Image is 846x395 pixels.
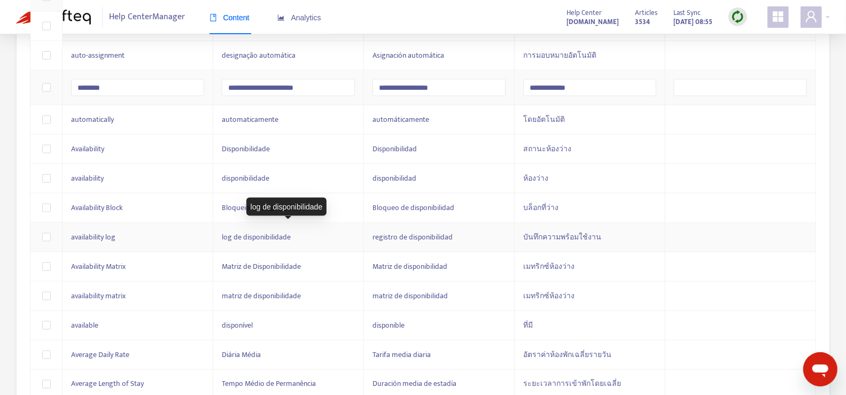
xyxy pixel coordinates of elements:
span: อัตราค่าห้องพักเฉลี่ยรายวัน [523,348,611,361]
span: เมทริกซ์ห้องว่าง [523,260,575,273]
span: Availability [71,143,104,155]
span: Matriz de disponibilidad [372,260,447,273]
span: appstore [772,10,785,23]
span: automaticamente [222,113,278,126]
span: disponible [372,319,405,331]
span: บันทึกความพร้อมใช้งาน [523,231,601,243]
span: book [209,14,217,21]
span: disponibilidade [222,172,269,184]
span: Duración media de estadía [372,378,456,390]
span: matriz de disponibilidade [222,290,301,302]
img: sync.dc5367851b00ba804db3.png [731,10,744,24]
span: Availability Block [71,202,123,214]
span: Last Sync [673,7,701,19]
span: Help Center [566,7,602,19]
span: ที่มี [523,319,533,331]
span: disponível [222,319,253,331]
span: Articles [635,7,657,19]
span: Diária Média [222,348,261,361]
span: matriz de disponibilidad [372,290,448,302]
span: auto-assignment [71,49,125,61]
img: Swifteq [16,10,91,25]
span: Matriz de Disponibilidade [222,260,301,273]
span: Asignación automática [372,49,444,61]
strong: [DOMAIN_NAME] [566,16,619,28]
span: designação automática [222,49,296,61]
span: log de disponibilidade [222,231,291,243]
span: เมทริกซ์ห้องว่าง [523,290,575,302]
span: registro de disponibilidad [372,231,453,243]
span: Disponibilidade [222,143,270,155]
span: การมอบหมายอัตโนมัติ [523,49,596,61]
span: Average Daily Rate [71,348,129,361]
span: availability log [71,231,115,243]
span: บล็อกที่ว่าง [523,202,558,214]
span: availability [71,172,104,184]
span: automáticamente [372,113,429,126]
span: Tarifa media diaria [372,348,431,361]
span: Content [209,13,250,22]
span: Help Center Manager [110,7,185,27]
span: area-chart [277,14,285,21]
span: Average Length of Stay [71,378,144,390]
span: Bloqueo de disponibilidad [372,202,454,214]
span: user [805,10,818,23]
a: [DOMAIN_NAME] [566,16,619,28]
span: โดยอัตโนมัติ [523,113,565,126]
span: ระยะเวลาการเข้าพักโดยเฉลี่ย [523,378,621,390]
span: available [71,319,98,331]
span: Disponibilidad [372,143,417,155]
span: Tempo Médio de Permanência [222,378,316,390]
iframe: Button to launch messaging window [803,352,837,386]
span: สถานะห้องว่าง [523,143,571,155]
div: log de disponibilidade [246,198,327,216]
strong: 3534 [635,16,650,28]
strong: [DATE] 08:55 [673,16,712,28]
span: disponibilidad [372,172,416,184]
span: availability matrix [71,290,126,302]
span: Bloqueio de Disponibilidade [222,202,309,214]
span: ห้องว่าง [523,172,548,184]
span: Availability Matrix [71,260,126,273]
span: Analytics [277,13,321,22]
span: automatically [71,113,114,126]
